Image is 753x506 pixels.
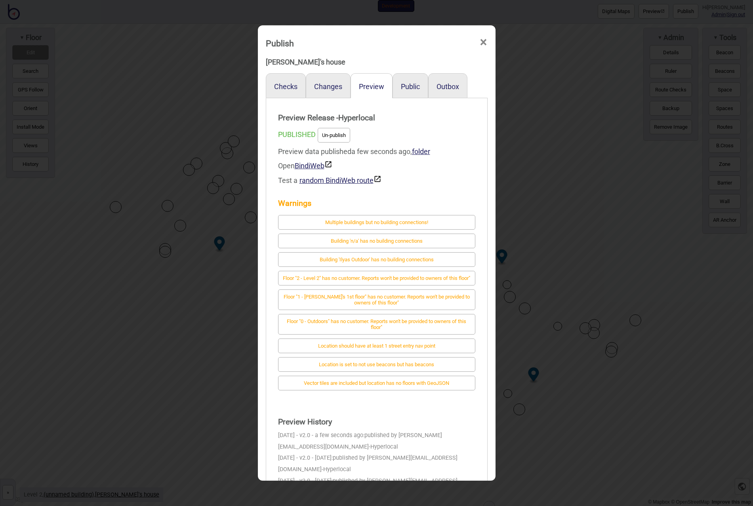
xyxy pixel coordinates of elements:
a: Floor "0 - Outdoors" has no customer. Reports won't be provided to owners of this floor" [278,322,475,331]
span: published by [PERSON_NAME][EMAIL_ADDRESS][DOMAIN_NAME] [278,432,442,450]
a: Location is set to not use beacons but has beacons [278,360,475,368]
div: [PERSON_NAME]'s house [266,55,488,69]
button: Un-publish [318,128,350,143]
button: Location should have at least 1 street entry nav point [278,339,475,353]
button: Outbox [437,82,459,91]
a: BindiWeb [295,162,332,170]
a: Multiple buildings but no building connections! [278,217,475,226]
button: Public [401,82,420,91]
span: published by [PERSON_NAME][EMAIL_ADDRESS][DOMAIN_NAME] [278,477,458,496]
strong: Warnings [278,196,475,211]
div: [DATE] - v2.0 - [DATE]: [278,476,475,498]
button: Checks [274,82,297,91]
div: Publish [266,35,294,52]
button: Vector tiles are included but location has no floors with GeoJSON [278,376,475,390]
a: Floor "2 - Level 2" has no customer. Reports won't be provided to owners of this floor" [278,273,475,282]
a: Building 'Ilyas Outdoor' has no building connections [278,255,475,263]
button: Floor "2 - Level 2" has no customer. Reports won't be provided to owners of this floor" [278,271,475,285]
div: [DATE] - v2.0 - a few seconds ago: [278,430,475,453]
img: preview [324,160,332,168]
div: Preview data published a few seconds ago [278,145,475,188]
a: Floor "1 - [PERSON_NAME]'s 1st floor" has no customer. Reports won't be provided to owners of thi... [278,298,475,306]
a: Location should have at least 1 street entry nav point [278,341,475,349]
span: - Hyperlocal [322,466,351,473]
span: - Hyperlocal [369,443,398,450]
span: , [410,147,430,156]
img: preview [374,175,381,183]
span: × [479,29,488,55]
a: Vector tiles are included but location has no floors with GeoJSON [278,378,475,386]
div: Test a [278,173,475,188]
span: published by [PERSON_NAME][EMAIL_ADDRESS][DOMAIN_NAME] [278,455,458,473]
button: Preview [359,82,384,91]
button: Floor "1 - [PERSON_NAME]'s 1st floor" has no customer. Reports won't be provided to owners of thi... [278,289,475,310]
span: PUBLISHED [278,130,316,139]
div: [DATE] - v2.0 - [DATE]: [278,453,475,476]
button: Building 'n/a' has no building connections [278,234,475,248]
button: random BindiWeb route [299,175,381,185]
div: Open [278,159,475,173]
a: folder [412,147,430,156]
button: Floor "0 - Outdoors" has no customer. Reports won't be provided to owners of this floor" [278,314,475,335]
strong: Preview Release - Hyperlocal [278,110,475,126]
button: Building 'Ilyas Outdoor' has no building connections [278,252,475,267]
button: Changes [314,82,342,91]
button: Location is set to not use beacons but has beacons [278,357,475,372]
a: Building 'n/a' has no building connections [278,236,475,244]
button: Multiple buildings but no building connections! [278,215,475,230]
strong: Preview History [278,414,475,430]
